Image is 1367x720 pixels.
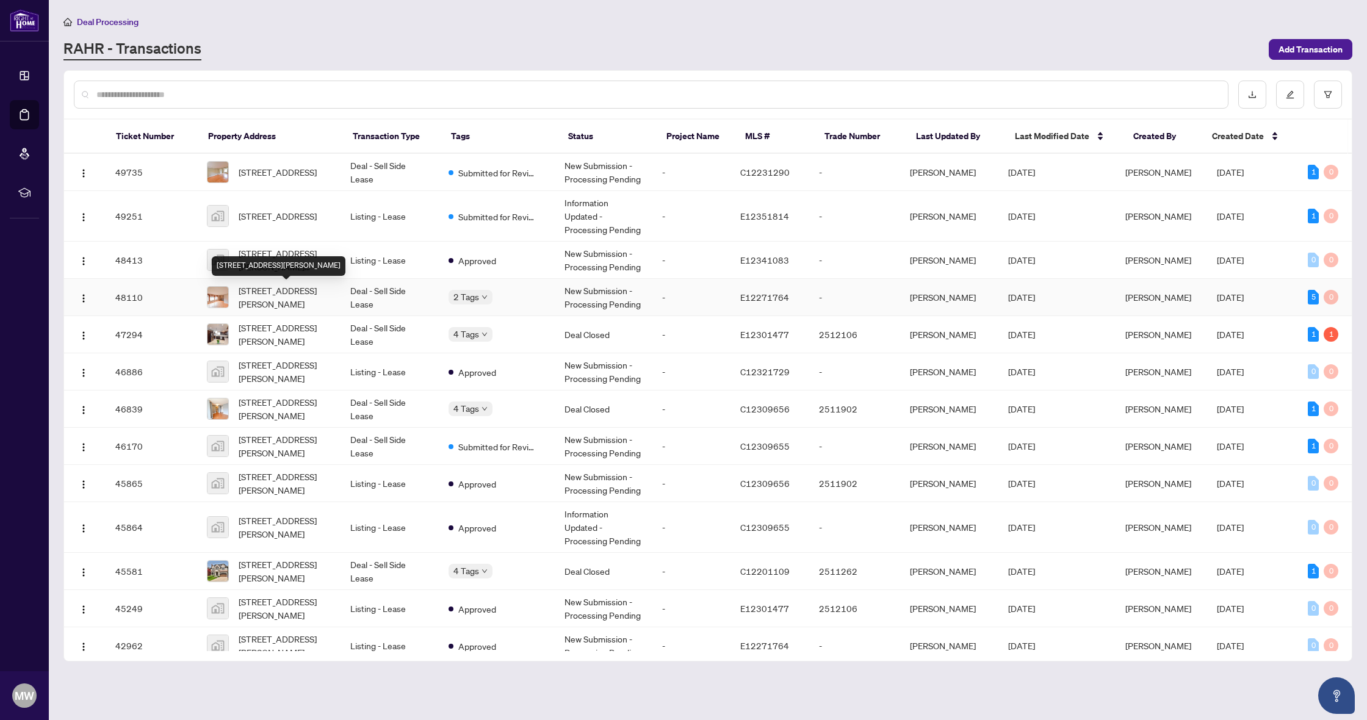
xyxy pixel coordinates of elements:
[1324,90,1332,99] span: filter
[1324,253,1338,267] div: 0
[207,517,228,538] img: thumbnail-img
[555,242,652,279] td: New Submission - Processing Pending
[74,325,93,344] button: Logo
[1008,211,1035,221] span: [DATE]
[1308,327,1319,342] div: 1
[1202,120,1294,154] th: Created Date
[15,687,34,704] span: MW
[79,642,88,652] img: Logo
[555,465,652,502] td: New Submission - Processing Pending
[458,166,538,179] span: Submitted for Review
[239,514,331,541] span: [STREET_ADDRESS][PERSON_NAME]
[652,428,730,465] td: -
[1008,441,1035,452] span: [DATE]
[74,561,93,581] button: Logo
[239,395,331,422] span: [STREET_ADDRESS][PERSON_NAME]
[1125,211,1191,221] span: [PERSON_NAME]
[652,553,730,590] td: -
[74,399,93,419] button: Logo
[1308,601,1319,616] div: 0
[740,640,789,651] span: E12271764
[482,294,488,300] span: down
[809,502,901,553] td: -
[482,568,488,574] span: down
[1125,167,1191,178] span: [PERSON_NAME]
[1008,478,1035,489] span: [DATE]
[1217,566,1244,577] span: [DATE]
[555,191,652,242] td: Information Updated - Processing Pending
[555,553,652,590] td: Deal Closed
[79,605,88,614] img: Logo
[458,477,496,491] span: Approved
[1008,167,1035,178] span: [DATE]
[453,290,479,304] span: 2 Tags
[239,165,317,179] span: [STREET_ADDRESS]
[1308,439,1319,453] div: 1
[809,590,901,627] td: 2512106
[106,590,197,627] td: 45249
[63,18,72,26] span: home
[1308,364,1319,379] div: 0
[1015,129,1089,143] span: Last Modified Date
[900,353,998,391] td: [PERSON_NAME]
[652,279,730,316] td: -
[1217,640,1244,651] span: [DATE]
[1217,366,1244,377] span: [DATE]
[900,279,998,316] td: [PERSON_NAME]
[1217,254,1244,265] span: [DATE]
[740,329,789,340] span: E12301477
[1008,403,1035,414] span: [DATE]
[106,191,197,242] td: 49251
[106,502,197,553] td: 45864
[341,502,438,553] td: Listing - Lease
[207,206,228,226] img: thumbnail-img
[458,210,538,223] span: Submitted for Review
[458,365,496,379] span: Approved
[555,353,652,391] td: New Submission - Processing Pending
[1217,603,1244,614] span: [DATE]
[652,191,730,242] td: -
[555,316,652,353] td: Deal Closed
[74,362,93,381] button: Logo
[809,627,901,664] td: -
[1308,638,1319,653] div: 0
[106,465,197,502] td: 45865
[453,327,479,341] span: 4 Tags
[1125,292,1191,303] span: [PERSON_NAME]
[1125,403,1191,414] span: [PERSON_NAME]
[207,436,228,456] img: thumbnail-img
[900,428,998,465] td: [PERSON_NAME]
[652,465,730,502] td: -
[1308,564,1319,578] div: 1
[740,603,789,614] span: E12301477
[207,635,228,656] img: thumbnail-img
[900,316,998,353] td: [PERSON_NAME]
[652,391,730,428] td: -
[1324,564,1338,578] div: 0
[341,391,438,428] td: Deal - Sell Side Lease
[74,517,93,537] button: Logo
[652,242,730,279] td: -
[1217,403,1244,414] span: [DATE]
[1308,165,1319,179] div: 1
[809,428,901,465] td: -
[1008,366,1035,377] span: [DATE]
[1008,566,1035,577] span: [DATE]
[1324,439,1338,453] div: 0
[453,401,479,416] span: 4 Tags
[809,154,901,191] td: -
[1008,292,1035,303] span: [DATE]
[1217,292,1244,303] span: [DATE]
[900,502,998,553] td: [PERSON_NAME]
[735,120,814,154] th: MLS #
[79,331,88,340] img: Logo
[652,154,730,191] td: -
[809,191,901,242] td: -
[740,522,790,533] span: C12309655
[207,250,228,270] img: thumbnail-img
[1308,476,1319,491] div: 0
[809,279,901,316] td: -
[207,361,228,382] img: thumbnail-img
[555,391,652,428] td: Deal Closed
[1125,441,1191,452] span: [PERSON_NAME]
